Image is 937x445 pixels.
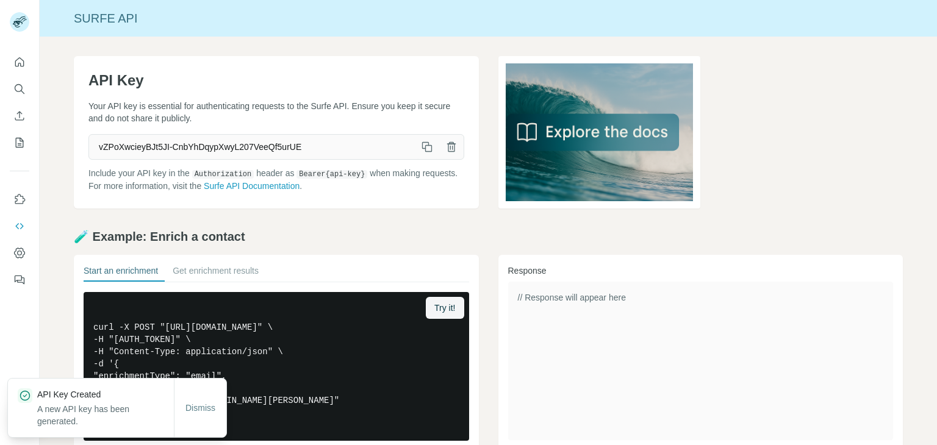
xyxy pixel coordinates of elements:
button: My lists [10,132,29,154]
button: Search [10,78,29,100]
p: API Key Created [37,388,174,400]
p: Your API key is essential for authenticating requests to the Surfe API. Ensure you keep it secure... [88,100,464,124]
button: Enrich CSV [10,105,29,127]
span: Dismiss [185,402,215,414]
code: Authorization [192,170,254,179]
a: Surfe API Documentation [204,181,300,191]
code: Bearer {api-key} [296,170,367,179]
button: Use Surfe API [10,215,29,237]
span: vZPoXwcieyBJt5JI-CnbYhDqypXwyL207VeeQf5urUE [89,136,415,158]
button: Use Surfe on LinkedIn [10,188,29,210]
h3: Response [508,265,894,277]
button: Start an enrichment [84,265,158,282]
button: Dismiss [177,397,224,419]
button: Feedback [10,269,29,291]
span: // Response will appear here [518,293,626,302]
pre: curl -X POST "[URL][DOMAIN_NAME]" \ -H "[AUTH_TOKEN]" \ -H "Content-Type: application/json" \ -d ... [84,292,469,441]
p: A new API key has been generated. [37,403,174,427]
button: Dashboard [10,242,29,264]
div: Surfe API [40,10,937,27]
button: Try it! [426,297,464,319]
h2: 🧪 Example: Enrich a contact [74,228,903,245]
p: Include your API key in the header as when making requests. For more information, visit the . [88,167,464,192]
button: Get enrichment results [173,265,259,282]
h1: API Key [88,71,464,90]
button: Quick start [10,51,29,73]
span: Try it! [434,302,455,314]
